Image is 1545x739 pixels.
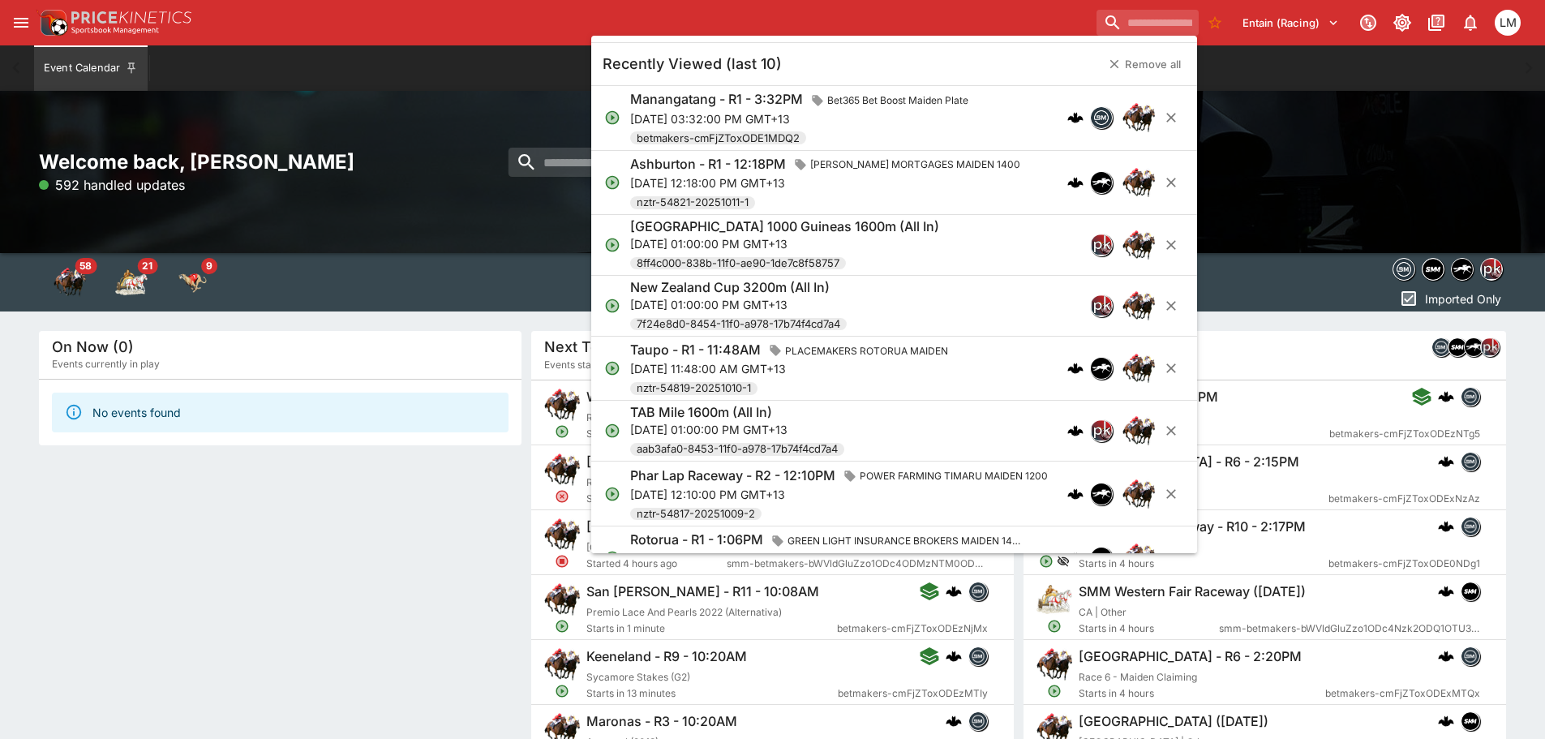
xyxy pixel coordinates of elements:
[630,156,786,173] h6: Ashburton - R1 - 12:18PM
[1464,337,1483,357] div: nztr
[1079,621,1219,637] span: Starts in 4 hours
[1091,358,1112,379] img: nztr.png
[1090,357,1113,380] div: nztr
[946,713,962,729] img: logo-cerberus.svg
[630,174,1027,191] p: [DATE] 12:18:00 PM GMT+13
[52,356,160,372] span: Events currently in play
[968,647,988,666] div: betmakers
[1393,258,1415,281] div: betmakers
[1495,10,1521,36] div: Luigi Mollo
[1090,171,1113,194] div: nztr
[630,131,806,147] span: betmakers-cmFjZToxODE1MDQ2
[1122,352,1155,385] img: horse_racing.png
[838,685,988,702] span: betmakers-cmFjZToxODEzMTIy
[630,296,847,313] p: [DATE] 01:00:00 PM GMT+13
[586,685,838,702] span: Starts in 13 minutes
[1090,234,1113,256] div: pricekinetics
[586,411,705,423] span: Race 2 - Maiden Claiming
[1461,647,1480,666] div: betmakers
[34,45,148,91] button: Event Calendar
[71,27,159,34] img: Sportsbook Management
[1122,478,1155,510] img: horse_racing.png
[1438,583,1454,599] img: logo-cerberus.svg
[630,441,844,458] span: aab3afa0-8453-11f0-a978-17b74f4cd7a4
[1099,51,1191,77] button: Remove all
[1465,338,1483,356] img: nztr.png
[630,421,844,438] p: [DATE] 01:00:00 PM GMT+13
[115,266,148,299] div: Harness Racing
[1090,547,1113,569] div: nztr
[586,453,810,470] h6: [GEOGRAPHIC_DATA] - R9 - 6:58AM
[1481,338,1499,356] img: pricekinetics.png
[1461,712,1479,730] img: samemeetingmulti.png
[630,404,772,421] h6: TAB Mile 1600m (All In)
[630,91,803,108] h6: Manangatang - R1 - 3:32PM
[1091,420,1112,441] img: pricekinetics.png
[630,195,755,211] span: nztr-54821-20251011-1
[1122,166,1155,199] img: horse_racing.png
[630,467,835,484] h6: Phar Lap Raceway - R2 - 12:10PM
[39,175,185,195] p: 592 handled updates
[1425,290,1501,307] p: Imported Only
[1461,518,1479,535] img: betmakers.png
[115,266,148,299] img: harness_racing
[804,157,1027,173] span: [PERSON_NAME] MORTGAGES MAIDEN 1400
[1438,713,1454,729] img: logo-cerberus.svg
[1090,106,1113,129] div: betmakers
[1091,234,1112,256] img: pricekinetics.png
[779,343,955,359] span: PLACEMAKERS ROTORUA MAIDEN
[821,92,975,109] span: Bet365 Bet Boost Maiden Plate
[1067,110,1084,126] img: logo-cerberus.svg
[586,606,782,618] span: Premio Lace And Pearls 2022 (Alternativa)
[630,531,763,548] h6: Rotorua - R1 - 1:06PM
[1090,483,1113,505] div: nztr
[781,533,1028,549] span: GREEN LIGHT INSURANCE BROKERS MAIDEN 1400
[1079,453,1299,470] h6: [GEOGRAPHIC_DATA] - R6 - 2:15PM
[1202,10,1228,36] button: No Bookmarks
[71,11,191,24] img: PriceKinetics
[630,256,846,272] span: 8ff4c000-838b-11f0-ae90-1de7c8f58757
[1388,8,1417,37] button: Toggle light/dark mode
[555,489,569,504] svg: Abandoned
[1122,415,1155,447] img: horse_racing.png
[1067,174,1084,191] img: logo-cerberus.svg
[630,316,847,333] span: 7f24e8d0-8454-11f0-a978-17b74f4cd7a4
[1079,426,1329,442] span: Starts in 4 hours
[1481,259,1502,280] img: pricekinetics.png
[1122,542,1155,574] img: horse_racing.png
[1461,582,1479,600] img: samemeetingmulti.png
[1328,556,1480,572] span: betmakers-cmFjZToxODE0NDg1
[1036,647,1072,682] img: horse_racing.png
[853,468,1054,484] span: POWER FARMING TIMARU MAIDEN 1200
[586,389,745,406] h6: Woodbine - R2 - 10:06AM
[1079,491,1328,507] span: Starts in 4 hours
[727,556,988,572] span: smm-betmakers-bWVldGluZzo1ODc4ODMzNTM0ODc3MDQzMzQ
[1393,259,1414,280] img: betmakers.png
[1438,453,1454,470] img: logo-cerberus.svg
[137,258,157,274] span: 21
[1079,541,1115,553] span: Race 10
[1047,684,1062,698] svg: Open
[604,237,620,253] svg: Open
[1079,518,1306,535] h6: Western Fair Raceway - R10 - 2:17PM
[1431,337,1451,357] div: betmakers
[1036,582,1072,617] img: harness_racing.png
[586,476,668,488] span: Race 9 - Claiming
[544,647,580,682] img: horse_racing.png
[968,582,988,601] div: betmakers
[1438,453,1454,470] div: cerberus
[1461,517,1480,536] div: betmakers
[1490,5,1526,41] button: Luigi Mollo
[1122,290,1155,322] img: horse_racing.png
[1067,174,1084,191] div: cerberus
[603,54,782,73] h5: Recently Viewed (last 10)
[604,298,620,314] svg: Open
[555,554,569,569] svg: Closed
[1091,295,1112,316] img: pricekinetics.png
[1067,423,1084,439] div: cerberus
[544,387,580,423] img: horse_racing.png
[586,541,720,553] span: [GEOGRAPHIC_DATA] | Other
[555,424,569,439] svg: Open
[586,518,776,535] h6: [GEOGRAPHIC_DATA] ([DATE])
[177,266,209,299] img: greyhound_racing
